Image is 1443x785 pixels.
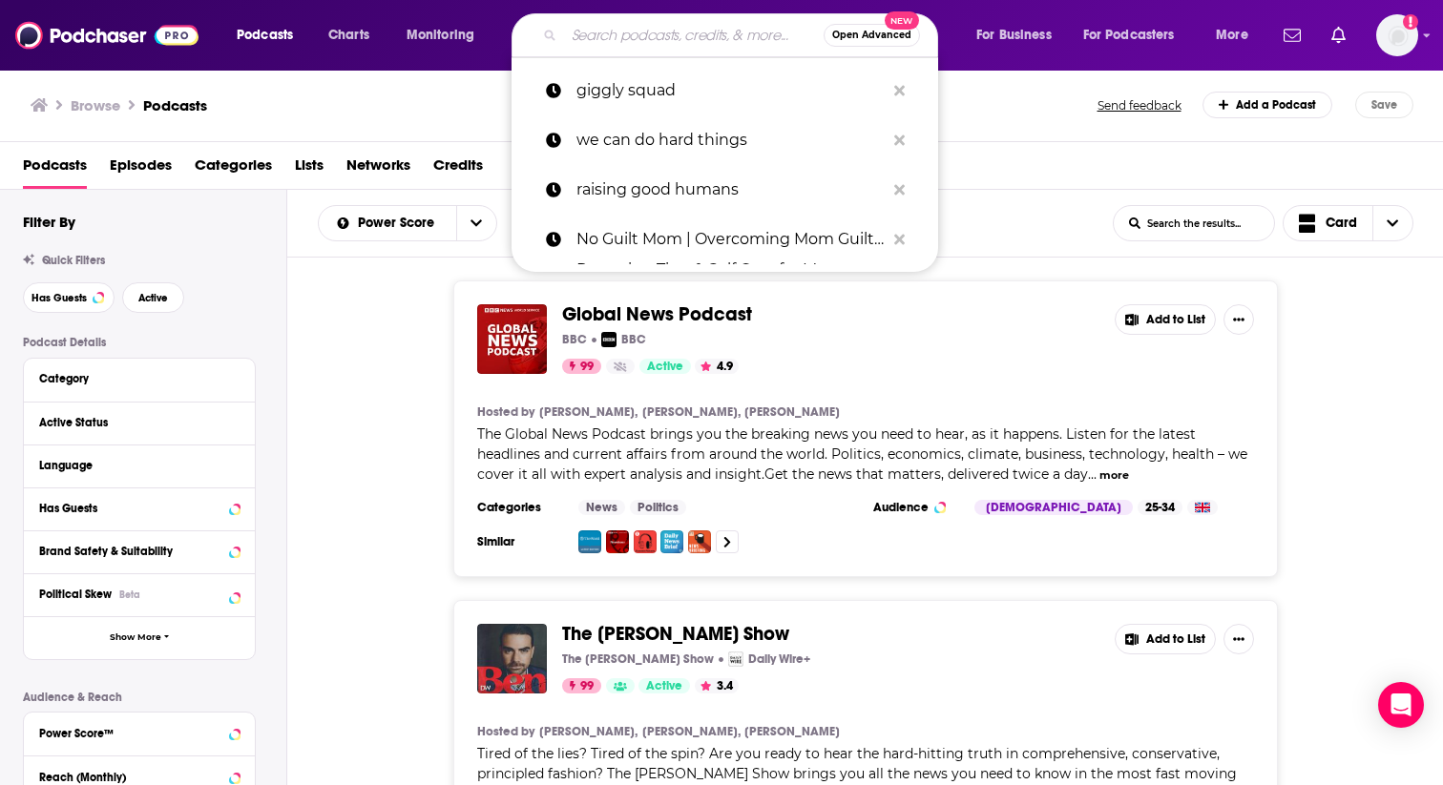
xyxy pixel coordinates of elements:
button: Has Guests [23,282,115,313]
span: Active [647,358,683,377]
a: Show notifications dropdown [1276,19,1308,52]
h3: Categories [477,500,563,515]
span: Quick Filters [42,254,105,267]
div: Reach (Monthly) [39,771,223,784]
div: Has Guests [39,502,223,515]
a: Podcasts [23,150,87,189]
button: Add to List [1115,624,1216,654]
p: Daily Wire+ [748,651,810,667]
div: Open Intercom Messenger [1378,682,1424,728]
span: For Business [976,22,1052,49]
input: Search podcasts, credits, & more... [564,20,824,51]
a: [PERSON_NAME], [642,404,741,420]
a: Lists [295,150,324,189]
button: Political SkewBeta [39,582,240,606]
a: Charts [316,20,381,51]
button: Language [39,453,240,477]
button: Show profile menu [1376,14,1418,56]
h2: Choose List sort [318,205,497,241]
button: open menu [223,20,318,51]
a: Global News Podcast [562,304,752,325]
span: More [1216,22,1248,49]
button: Active Status [39,410,240,434]
button: Show More Button [1223,624,1254,654]
button: open menu [393,20,499,51]
a: Daily News Brief [660,530,683,553]
p: BBC [562,332,587,347]
span: Charts [328,22,369,49]
img: Daily Wire+ [728,651,743,667]
h3: Similar [477,534,563,549]
a: Active [639,359,691,374]
img: Global News Podcast [477,304,547,374]
span: Global News Podcast [562,302,752,326]
a: Networks [346,150,410,189]
img: Economist Podcasts [634,530,657,553]
div: Language [39,459,227,472]
svg: Add a profile image [1403,14,1418,30]
p: we can do hard things [576,115,885,165]
a: [PERSON_NAME], [642,724,741,739]
a: 99 [562,678,601,693]
a: Episodes [110,150,172,189]
span: Podcasts [237,22,293,49]
a: The [PERSON_NAME] Show [562,624,789,645]
a: News [578,500,625,515]
button: Has Guests [39,496,240,520]
a: [PERSON_NAME], [539,404,638,420]
a: we can do hard things [512,115,938,165]
img: The Ben Shapiro Show [477,624,547,693]
a: FT News Briefing [688,530,711,553]
a: raising good humans [512,165,938,215]
button: open menu [1202,20,1272,51]
h1: Podcasts [143,96,207,114]
button: 3.4 [695,678,739,693]
a: [PERSON_NAME] [744,404,840,420]
span: Active [138,293,168,303]
span: 99 [580,358,594,377]
div: Brand Safety & Suitability [39,545,223,558]
button: open menu [963,20,1076,51]
span: Active [646,677,682,696]
button: Show More Button [1223,304,1254,335]
a: The World [578,530,601,553]
div: 25-34 [1138,500,1182,515]
span: 99 [580,677,594,696]
button: Active [122,282,184,313]
h3: Audience [873,500,959,515]
img: User Profile [1376,14,1418,56]
span: Has Guests [31,293,87,303]
button: Category [39,366,240,390]
a: Show notifications dropdown [1324,19,1353,52]
div: Search podcasts, credits, & more... [530,13,956,57]
span: For Podcasters [1083,22,1175,49]
span: Categories [195,150,272,189]
p: BBC [621,332,646,347]
div: Beta [119,589,140,601]
button: open menu [1071,20,1202,51]
a: Add a Podcast [1202,92,1333,118]
span: Show More [110,632,161,643]
div: Category [39,372,227,385]
img: Newshour [606,530,629,553]
h3: Browse [71,96,120,114]
p: The [PERSON_NAME] Show [562,651,714,667]
span: Logged in as KevinZ [1376,14,1418,56]
a: Active [638,678,690,693]
a: Credits [433,150,483,189]
a: [PERSON_NAME] [744,724,840,739]
p: Podcast Details [23,336,256,349]
a: Podchaser - Follow, Share and Rate Podcasts [15,17,199,53]
button: Choose View [1283,205,1414,241]
div: Power Score™ [39,727,223,740]
button: Save [1355,92,1413,118]
button: open menu [456,206,496,240]
div: Active Status [39,416,227,429]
